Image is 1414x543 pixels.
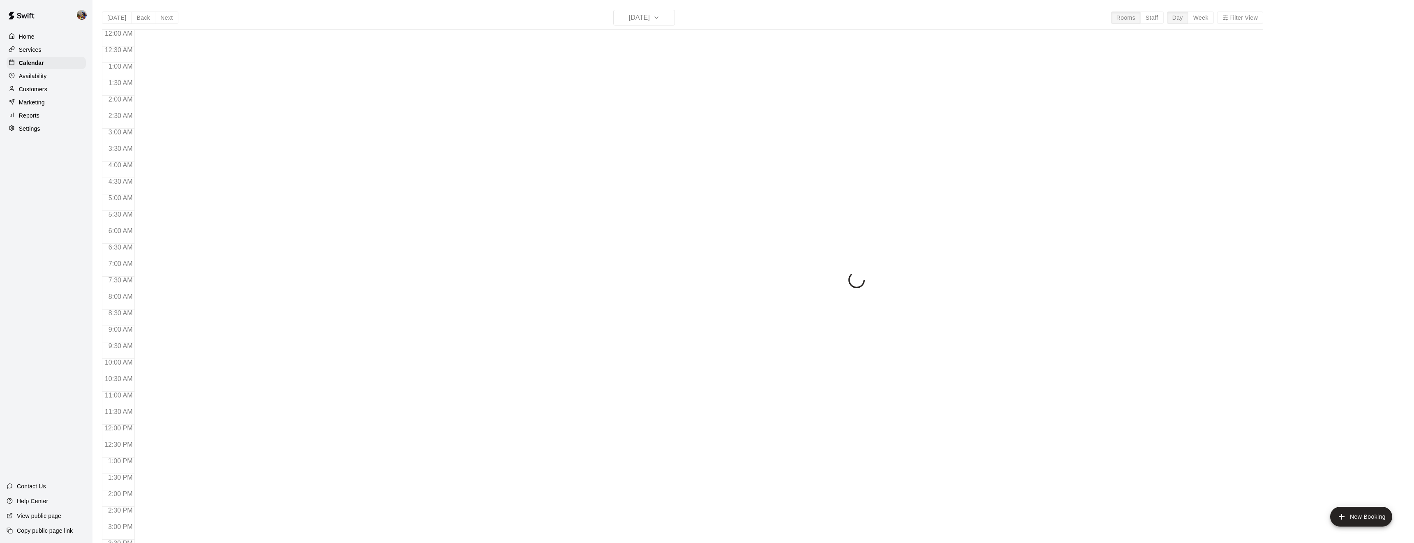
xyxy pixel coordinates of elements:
[19,111,39,120] p: Reports
[106,79,135,86] span: 1:30 AM
[106,326,135,333] span: 9:00 AM
[106,244,135,251] span: 6:30 AM
[106,507,135,514] span: 2:30 PM
[106,96,135,103] span: 2:00 AM
[19,85,47,93] p: Customers
[75,7,92,23] div: Blaine Johnson
[7,57,86,69] a: Calendar
[106,63,135,70] span: 1:00 AM
[7,96,86,109] a: Marketing
[17,497,48,505] p: Help Center
[106,112,135,119] span: 2:30 AM
[19,125,40,133] p: Settings
[7,70,86,82] a: Availability
[106,227,135,234] span: 6:00 AM
[17,512,61,520] p: View public page
[17,527,73,535] p: Copy public page link
[106,490,135,497] span: 2:00 PM
[106,458,135,464] span: 1:00 PM
[106,342,135,349] span: 9:30 AM
[7,83,86,95] a: Customers
[19,46,42,54] p: Services
[106,145,135,152] span: 3:30 AM
[103,408,135,415] span: 11:30 AM
[103,392,135,399] span: 11:00 AM
[106,162,135,169] span: 4:00 AM
[106,260,135,267] span: 7:00 AM
[103,30,135,37] span: 12:00 AM
[19,32,35,41] p: Home
[106,211,135,218] span: 5:30 AM
[106,194,135,201] span: 5:00 AM
[19,59,44,67] p: Calendar
[7,109,86,122] a: Reports
[7,122,86,135] a: Settings
[106,178,135,185] span: 4:30 AM
[7,44,86,56] a: Services
[106,474,135,481] span: 1:30 PM
[106,277,135,284] span: 7:30 AM
[103,359,135,366] span: 10:00 AM
[103,46,135,53] span: 12:30 AM
[7,30,86,43] a: Home
[19,72,47,80] p: Availability
[106,523,135,530] span: 3:00 PM
[106,293,135,300] span: 8:00 AM
[77,10,87,20] img: Blaine Johnson
[102,425,134,432] span: 12:00 PM
[106,129,135,136] span: 3:00 AM
[17,482,46,490] p: Contact Us
[103,375,135,382] span: 10:30 AM
[19,98,45,106] p: Marketing
[106,310,135,317] span: 8:30 AM
[102,441,134,448] span: 12:30 PM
